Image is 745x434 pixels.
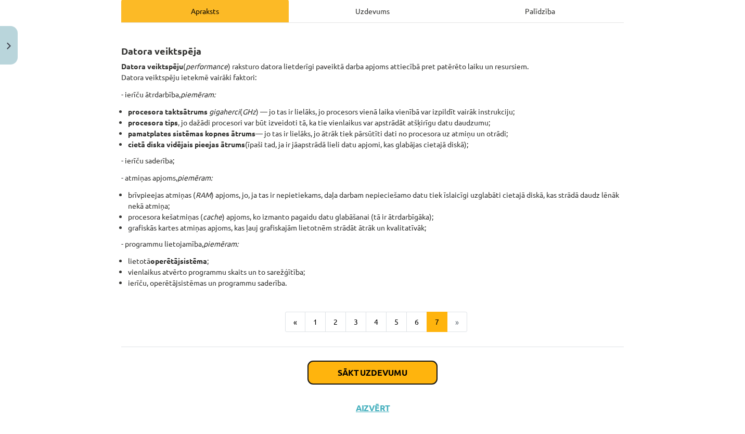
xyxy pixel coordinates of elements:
strong: pamatplates sistēmas kopnes ātrums [128,129,255,138]
em: GHz [242,107,256,116]
em: piemēram: [181,90,215,99]
button: Sākt uzdevumu [308,361,437,384]
img: icon-close-lesson-0947bae3869378f0d4975bcd49f059093ad1ed9edebbc8119c70593378902aed.svg [7,43,11,49]
em: piemēram: [177,173,212,182]
p: ( ) raksturo datora lietderīgi paveiktā darba apjoms attiecībā pret patērēto laiku un resursiem. ... [121,61,624,83]
em: cache [203,212,222,221]
p: - atmiņas apjoms, [121,172,624,183]
li: vienlaikus atvērto programmu skaits un to sarežģītība; [128,266,624,277]
li: lietotā ; [128,256,624,266]
button: 7 [427,312,447,333]
strong: procesora tips [128,118,178,127]
button: « [285,312,305,333]
li: — jo tas ir lielāks, jo ātrāk tiek pārsūtīti dati no procesora uz atmiņu un otrādi; [128,128,624,139]
button: 4 [366,312,387,333]
em: RAM [196,190,211,199]
li: , jo dažādi procesori var būt izveidoti tā, ka tie vienlaikus var apstrādāt atšķirīgu datu daudzumu; [128,117,624,128]
p: - programmu lietojamība, [121,238,624,249]
button: Aizvērt [353,403,392,413]
strong: Datora veiktspēja [121,45,201,57]
strong: Datora veiktspēju [121,61,183,71]
p: - ierīču ātrdarbība, [121,89,624,100]
li: ierīču, operētājsistēmas un programmu saderība. [128,277,624,288]
strong: cietā diska vidējais pieejas ātrums [128,139,245,149]
button: 5 [386,312,407,333]
button: 3 [345,312,366,333]
li: (īpaši tad, ja ir jāapstrādā lieli datu apjomi, kas glabājas cietajā diskā); [128,139,624,150]
button: 1 [305,312,326,333]
nav: Page navigation example [121,312,624,333]
strong: operētājsistēma [150,256,207,265]
button: 6 [406,312,427,333]
li: ( ) — jo tas ir lielāks, jo procesors vienā laika vienībā var izpildīt vairāk instrukciju; [128,106,624,117]
em: performance [186,61,228,71]
li: procesora kešatmiņas ( ) apjoms, ko izmanto pagaidu datu glabāšanai (tā ir ātrdarbīgāka); [128,211,624,222]
button: 2 [325,312,346,333]
li: brīvpieejas atmiņas ( ) apjoms, jo, ja tas ir nepietiekams, daļa darbam nepieciešamo datu tiek īs... [128,189,624,211]
p: - ierīču saderība; [121,155,624,166]
strong: procesora taktsātrums [128,107,208,116]
em: gigaherci [209,107,240,116]
em: piemēram: [203,239,238,248]
li: grafiskās kartes atmiņas apjoms, kas ļauj grafiskajām lietotnēm strādāt ātrāk un kvalitatīvāk; [128,222,624,233]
